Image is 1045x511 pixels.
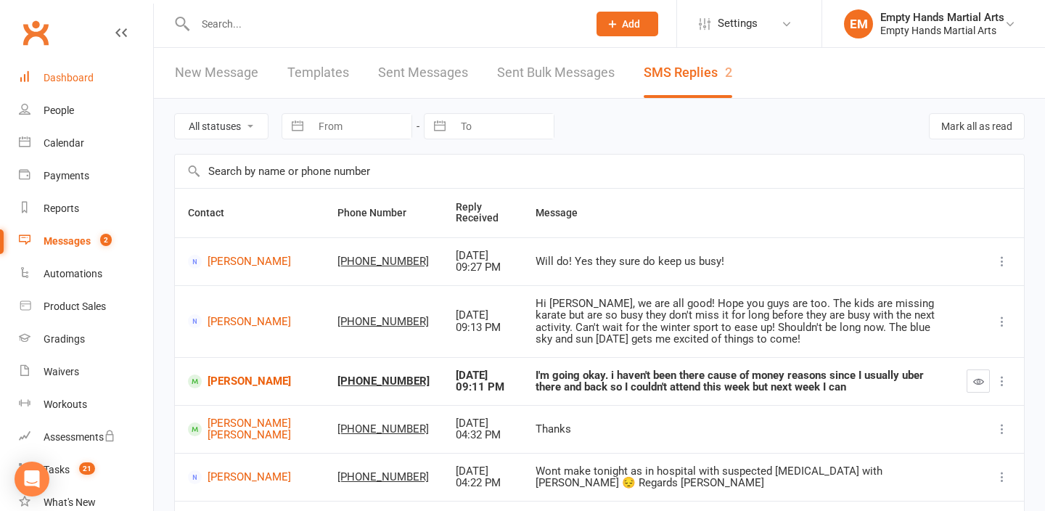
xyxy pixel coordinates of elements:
[188,314,311,328] a: [PERSON_NAME]
[44,398,87,410] div: Workouts
[337,315,429,328] tcxspan: Call +61419314372 via 3CX
[597,12,658,36] button: Add
[188,417,311,441] a: [PERSON_NAME] [PERSON_NAME]
[19,160,153,192] a: Payments
[188,470,311,484] a: [PERSON_NAME]
[536,369,940,393] div: I'm going okay. i haven't been there cause of money reasons since I usually uber there and back s...
[19,388,153,421] a: Workouts
[175,155,1024,188] input: Search by name or phone number
[19,94,153,127] a: People
[880,24,1004,37] div: Empty Hands Martial Arts
[844,9,873,38] div: EM
[337,470,429,483] tcxspan: Call +61401404045 via 3CX
[456,381,509,393] div: 09:11 PM
[191,14,578,34] input: Search...
[456,261,509,274] div: 09:27 PM
[44,203,79,214] div: Reports
[456,417,509,430] div: [DATE]
[337,375,430,388] tcxspan: Call +61452261934 via 3CX
[19,62,153,94] a: Dashboard
[456,250,509,262] div: [DATE]
[622,18,640,30] span: Add
[44,137,84,149] div: Calendar
[44,268,102,279] div: Automations
[44,72,94,83] div: Dashboard
[536,298,940,346] div: Hi [PERSON_NAME], we are all good! Hope you guys are too. The kids are missing karate but are so ...
[456,477,509,489] div: 04:22 PM
[44,105,74,116] div: People
[44,333,85,345] div: Gradings
[456,429,509,441] div: 04:32 PM
[188,255,311,269] a: [PERSON_NAME]
[44,301,106,312] div: Product Sales
[880,11,1004,24] div: Empty Hands Martial Arts
[378,48,468,98] a: Sent Messages
[456,309,509,322] div: [DATE]
[522,189,954,237] th: Message
[19,290,153,323] a: Product Sales
[19,225,153,258] a: Messages 2
[456,369,509,382] div: [DATE]
[337,255,429,268] tcxspan: Call +61419314372 via 3CX
[929,113,1025,139] button: Mark all as read
[19,127,153,160] a: Calendar
[175,48,258,98] a: New Message
[19,192,153,225] a: Reports
[456,322,509,334] div: 09:13 PM
[453,114,554,139] input: To
[44,496,96,508] div: What's New
[44,431,115,443] div: Assessments
[337,422,429,436] tcxspan: Call +61411024210 via 3CX
[536,465,940,489] div: Wont make tonight as in hospital with suspected [MEDICAL_DATA] with [PERSON_NAME] 😔 Regards [PERS...
[536,423,940,436] div: Thanks
[19,421,153,454] a: Assessments
[44,366,79,377] div: Waivers
[311,114,411,139] input: From
[44,170,89,181] div: Payments
[19,323,153,356] a: Gradings
[443,189,522,237] th: Reply Received
[19,356,153,388] a: Waivers
[17,15,54,51] a: Clubworx
[44,464,70,475] div: Tasks
[19,454,153,486] a: Tasks 21
[536,255,940,268] div: Will do! Yes they sure do keep us busy!
[19,258,153,290] a: Automations
[644,48,732,98] a: SMS Replies2
[175,189,324,237] th: Contact
[188,375,311,388] a: [PERSON_NAME]
[287,48,349,98] a: Templates
[725,65,732,80] div: 2
[100,234,112,246] span: 2
[718,7,758,40] span: Settings
[79,462,95,475] span: 21
[324,189,443,237] th: Phone Number
[497,48,615,98] a: Sent Bulk Messages
[44,235,91,247] div: Messages
[456,465,509,478] div: [DATE]
[15,462,49,496] div: Open Intercom Messenger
